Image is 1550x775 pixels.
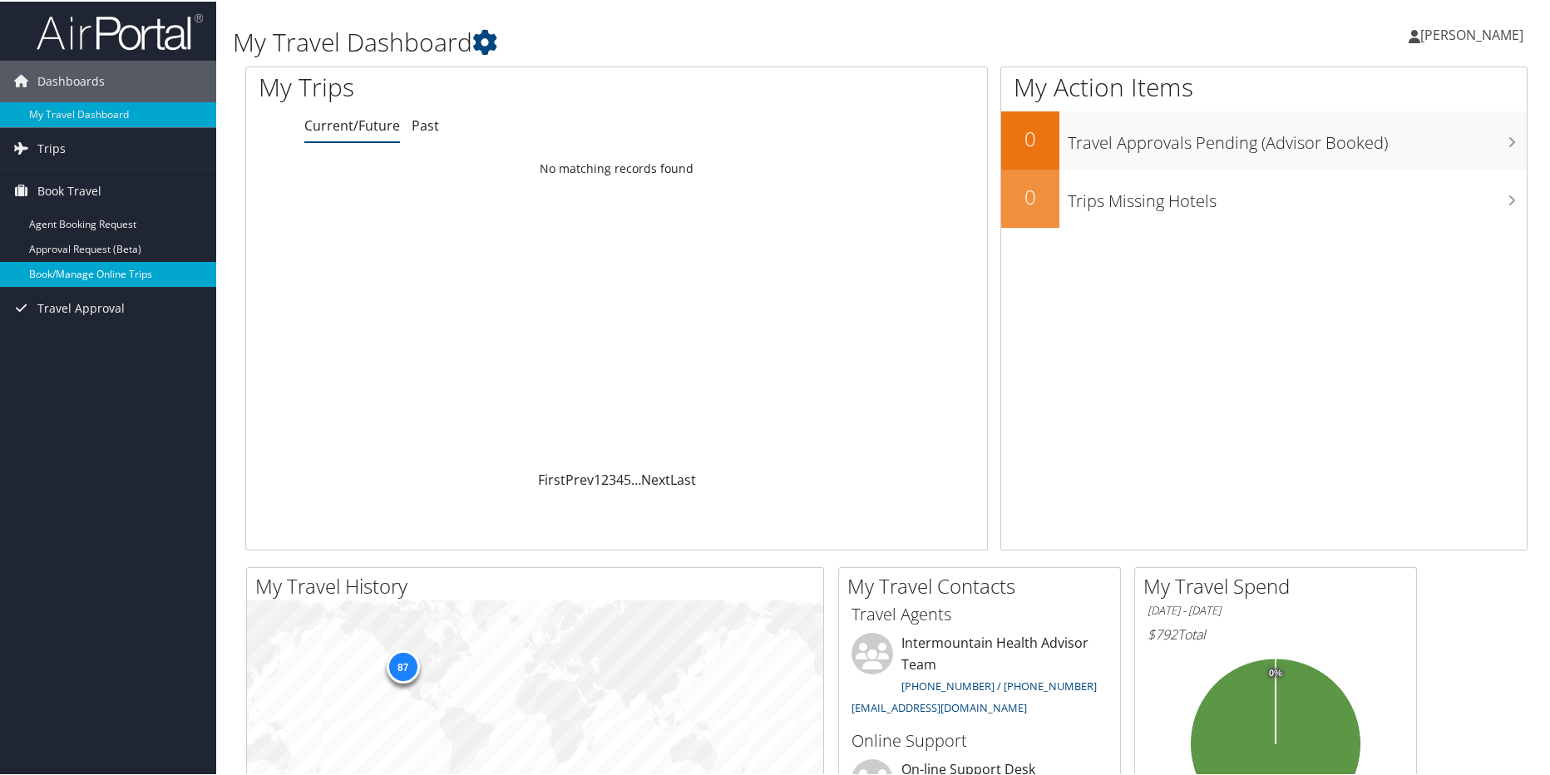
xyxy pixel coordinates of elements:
[565,469,594,487] a: Prev
[609,469,616,487] a: 3
[37,59,105,101] span: Dashboards
[843,631,1116,720] li: Intermountain Health Advisor Team
[1001,68,1527,103] h1: My Action Items
[852,728,1108,751] h3: Online Support
[670,469,696,487] a: Last
[233,23,1104,58] h1: My Travel Dashboard
[37,11,203,50] img: airportal-logo.png
[594,469,601,487] a: 1
[1269,667,1282,677] tspan: 0%
[1001,110,1527,168] a: 0Travel Approvals Pending (Advisor Booked)
[901,677,1097,692] a: [PHONE_NUMBER] / [PHONE_NUMBER]
[37,126,66,168] span: Trips
[852,601,1108,624] h3: Travel Agents
[852,698,1027,713] a: [EMAIL_ADDRESS][DOMAIN_NAME]
[847,570,1120,599] h2: My Travel Contacts
[538,469,565,487] a: First
[1068,180,1527,211] h3: Trips Missing Hotels
[1420,24,1523,42] span: [PERSON_NAME]
[1068,121,1527,153] h3: Travel Approvals Pending (Advisor Booked)
[255,570,823,599] h2: My Travel History
[1409,8,1540,58] a: [PERSON_NAME]
[1148,624,1177,642] span: $792
[1001,168,1527,226] a: 0Trips Missing Hotels
[259,68,666,103] h1: My Trips
[246,152,987,182] td: No matching records found
[631,469,641,487] span: …
[37,286,125,328] span: Travel Approval
[641,469,670,487] a: Next
[1148,624,1404,642] h6: Total
[1001,123,1059,151] h2: 0
[1001,181,1059,210] h2: 0
[1143,570,1416,599] h2: My Travel Spend
[304,115,400,133] a: Current/Future
[624,469,631,487] a: 5
[386,649,419,682] div: 87
[601,469,609,487] a: 2
[37,169,101,210] span: Book Travel
[412,115,439,133] a: Past
[616,469,624,487] a: 4
[1148,601,1404,617] h6: [DATE] - [DATE]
